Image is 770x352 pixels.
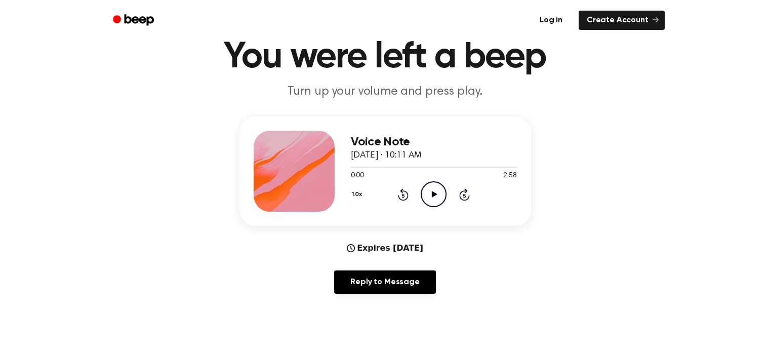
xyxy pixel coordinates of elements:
div: Expires [DATE] [347,242,423,254]
a: Beep [106,11,163,30]
h3: Voice Note [351,135,517,149]
span: [DATE] · 10:11 AM [351,151,422,160]
button: 1.0x [351,186,366,203]
a: Log in [530,9,573,32]
a: Reply to Message [334,270,435,294]
span: 0:00 [351,171,364,181]
span: 2:58 [503,171,516,181]
h1: You were left a beep [126,39,644,75]
p: Turn up your volume and press play. [191,84,580,100]
a: Create Account [579,11,665,30]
